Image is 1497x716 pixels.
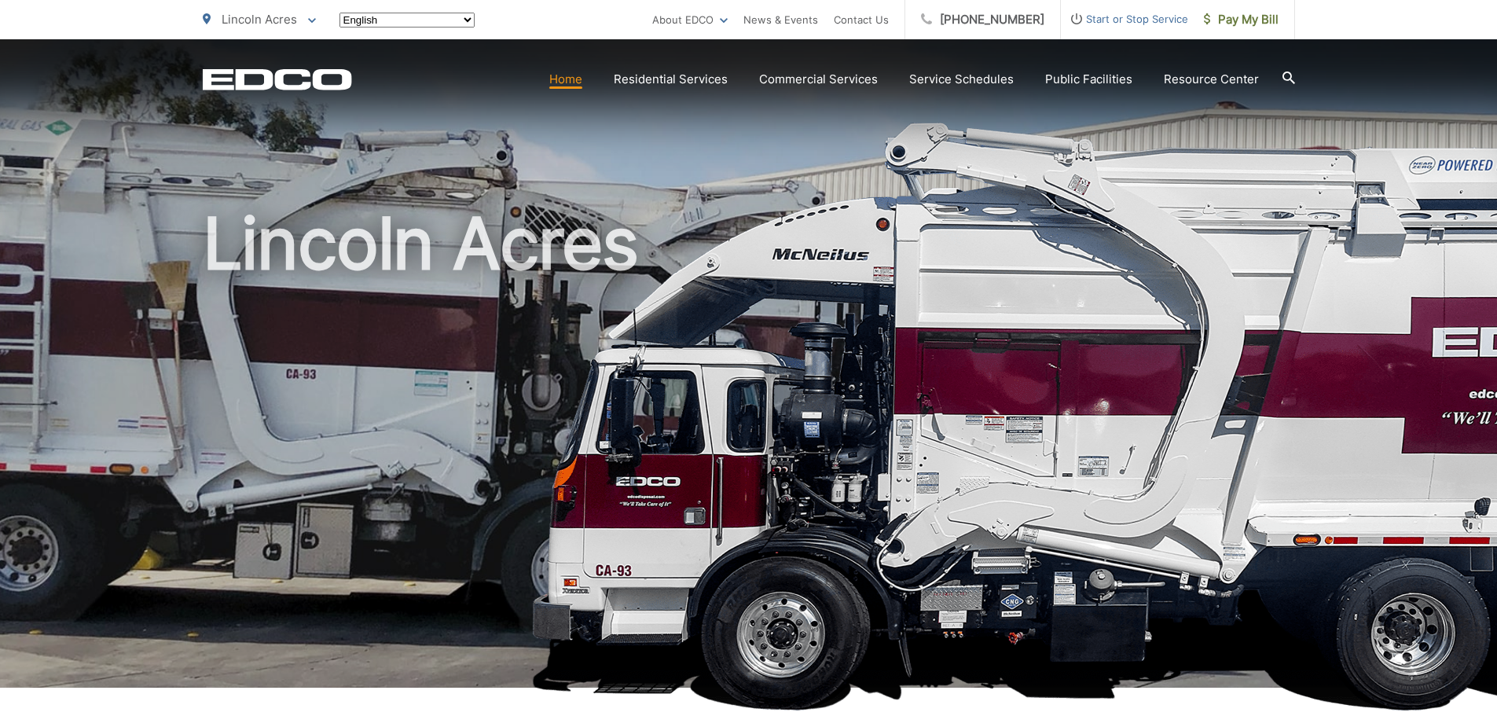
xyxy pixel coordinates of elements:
a: Service Schedules [909,70,1014,89]
a: Public Facilities [1045,70,1132,89]
a: About EDCO [652,10,728,29]
span: Pay My Bill [1204,10,1279,29]
select: Select a language [339,13,475,28]
a: Resource Center [1164,70,1259,89]
a: Home [549,70,582,89]
h1: Lincoln Acres [203,204,1295,702]
a: Contact Us [834,10,889,29]
a: EDCD logo. Return to the homepage. [203,68,352,90]
a: News & Events [743,10,818,29]
a: Residential Services [614,70,728,89]
a: Commercial Services [759,70,878,89]
span: Lincoln Acres [222,12,297,27]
